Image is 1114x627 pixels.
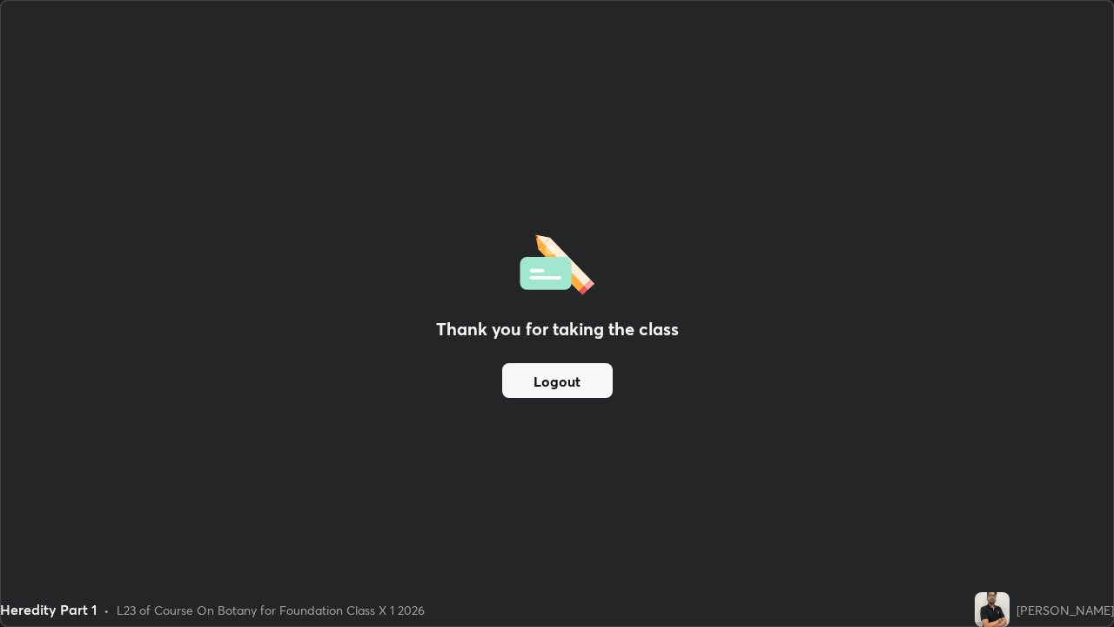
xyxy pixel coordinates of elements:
h2: Thank you for taking the class [436,316,679,342]
img: offlineFeedback.1438e8b3.svg [520,229,594,295]
div: • [104,601,110,619]
button: Logout [502,363,613,398]
div: [PERSON_NAME] [1017,601,1114,619]
div: L23 of Course On Botany for Foundation Class X 1 2026 [117,601,425,619]
img: b2da9b2492c24f11b274d36eb37de468.jpg [975,592,1010,627]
